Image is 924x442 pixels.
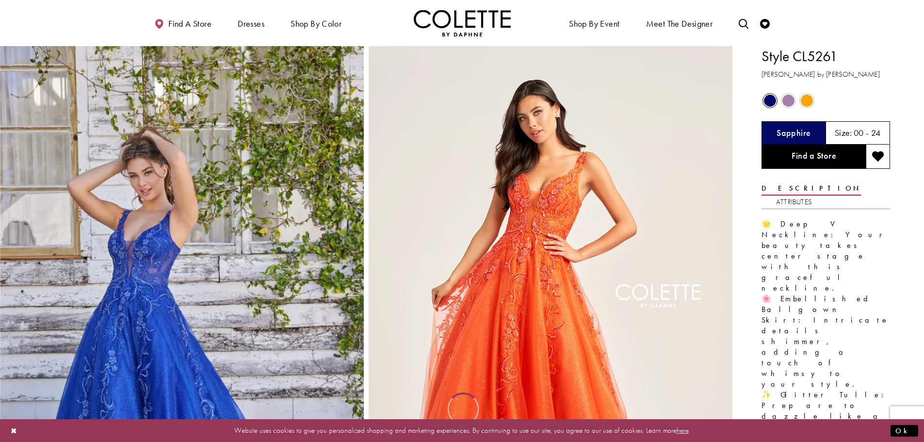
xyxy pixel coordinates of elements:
a: Description [762,181,861,196]
a: Attributes [776,195,812,209]
div: Sapphire [762,92,778,109]
span: Shop By Event [567,10,622,36]
div: Amethyst [780,92,797,109]
a: Find a store [152,10,214,36]
span: Meet the designer [646,19,713,29]
a: Check Wishlist [758,10,772,36]
span: Shop by color [291,19,341,29]
h3: [PERSON_NAME] by [PERSON_NAME] [762,69,890,80]
div: Product color controls state depends on size chosen [762,92,890,110]
a: Find a Store [762,145,866,169]
h1: Style CL5261 [762,46,890,66]
p: Website uses cookies to give you personalized shopping and marketing experiences. By continuing t... [70,424,854,437]
a: Meet the designer [644,10,715,36]
div: Orange [798,92,815,109]
button: Submit Dialog [891,425,918,437]
span: Dresses [238,19,264,29]
button: Add to wishlist [866,145,890,169]
span: Shop by color [288,10,344,36]
span: Shop By Event [569,19,619,29]
span: Find a store [168,19,211,29]
a: Toggle search [736,10,751,36]
h5: 00 - 24 [854,128,881,138]
a: here [677,426,689,435]
a: Visit Home Page [414,10,511,36]
span: Dresses [235,10,267,36]
img: Colette by Daphne [414,10,511,36]
h5: Chosen color [777,128,811,138]
span: Size: [835,127,852,138]
button: Close Dialog [6,422,22,439]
